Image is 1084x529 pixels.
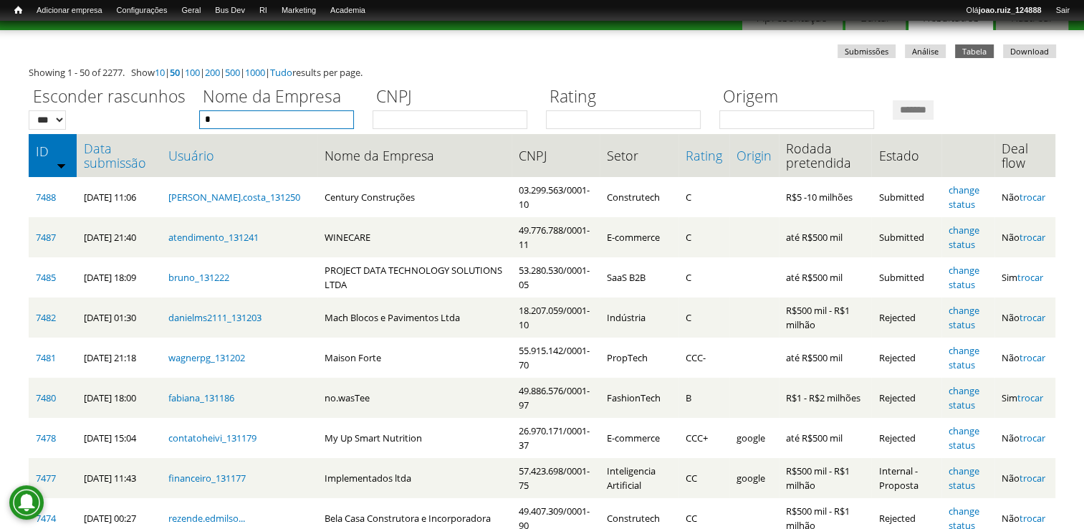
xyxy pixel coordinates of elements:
a: Geral [174,4,208,18]
td: Não [994,418,1055,458]
td: [DATE] 11:43 [77,458,162,498]
td: [DATE] 21:40 [77,217,162,257]
a: Academia [323,4,373,18]
a: 100 [185,66,200,79]
td: WINECARE [317,217,511,257]
span: Início [14,5,22,15]
td: [DATE] 01:30 [77,297,162,338]
td: Submitted [871,177,941,217]
a: ID [36,144,69,158]
img: ordem crescente [57,161,66,170]
a: RI [252,4,274,18]
a: 7477 [36,472,56,485]
a: Sair [1048,4,1077,18]
a: Tudo [270,66,292,79]
td: 53.280.530/0001-05 [512,257,600,297]
a: trocar [1020,472,1045,485]
td: Century Construções [317,177,511,217]
td: Inteligencia Artificial [600,458,678,498]
label: CNPJ [373,85,537,110]
label: Nome da Empresa [199,85,363,110]
td: Não [994,297,1055,338]
a: bruno_131222 [168,271,229,284]
label: Rating [546,85,710,110]
td: PROJECT DATA TECHNOLOGY SOLUTIONS LTDA [317,257,511,297]
a: change status [949,184,979,211]
a: fabiana_131186 [168,391,234,404]
a: 7487 [36,231,56,244]
td: My Up Smart Nutrition [317,418,511,458]
td: CCC+ [678,418,729,458]
a: 7482 [36,311,56,324]
a: Análise [905,44,946,58]
td: até R$500 mil [779,257,872,297]
td: google [729,458,779,498]
a: trocar [1017,271,1043,284]
a: 7474 [36,512,56,525]
td: até R$500 mil [779,217,872,257]
td: CCC- [678,338,729,378]
td: Sim [994,257,1055,297]
a: 200 [205,66,220,79]
td: Mach Blocos e Pavimentos Ltda [317,297,511,338]
label: Origem [719,85,883,110]
td: 49.776.788/0001-11 [512,217,600,257]
td: E-commerce [600,217,678,257]
a: trocar [1020,351,1045,364]
th: CNPJ [512,134,600,177]
th: Setor [600,134,678,177]
td: Maison Forte [317,338,511,378]
a: Submissões [838,44,896,58]
a: 10 [155,66,165,79]
td: PropTech [600,338,678,378]
a: danielms2111_131203 [168,311,262,324]
td: [DATE] 15:04 [77,418,162,458]
td: até R$500 mil [779,338,872,378]
a: Adicionar empresa [29,4,110,18]
td: Rejected [871,418,941,458]
td: Não [994,458,1055,498]
a: atendimento_131241 [168,231,259,244]
a: 7480 [36,391,56,404]
td: Rejected [871,338,941,378]
td: C [678,177,729,217]
a: Início [7,4,29,17]
td: 55.915.142/0001-70 [512,338,600,378]
td: [DATE] 21:18 [77,338,162,378]
th: Nome da Empresa [317,134,511,177]
a: Usuário [168,148,310,163]
td: 03.299.563/0001-10 [512,177,600,217]
a: trocar [1020,231,1045,244]
a: Tabela [955,44,994,58]
a: 7481 [36,351,56,364]
a: change status [949,424,979,452]
a: change status [949,264,979,291]
a: contatoheivi_131179 [168,432,256,444]
td: Não [994,177,1055,217]
td: Indústria [600,297,678,338]
td: 26.970.171/0001-37 [512,418,600,458]
td: B [678,378,729,418]
a: Configurações [110,4,175,18]
a: trocar [1020,191,1045,204]
a: trocar [1020,432,1045,444]
a: 500 [225,66,240,79]
a: Rating [686,148,722,163]
td: até R$500 mil [779,418,872,458]
label: Esconder rascunhos [29,85,190,110]
a: financeiro_131177 [168,472,246,485]
td: FashionTech [600,378,678,418]
a: 7488 [36,191,56,204]
strong: joao.ruiz_124888 [979,6,1042,14]
td: C [678,217,729,257]
td: google [729,418,779,458]
a: Bus Dev [208,4,252,18]
td: Não [994,217,1055,257]
a: rezende.edmilso... [168,512,245,525]
a: trocar [1017,391,1043,404]
td: Sim [994,378,1055,418]
a: change status [949,384,979,411]
a: trocar [1020,311,1045,324]
div: Showing 1 - 50 of 2277. Show | | | | | | results per page. [29,65,1055,80]
a: 1000 [245,66,265,79]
